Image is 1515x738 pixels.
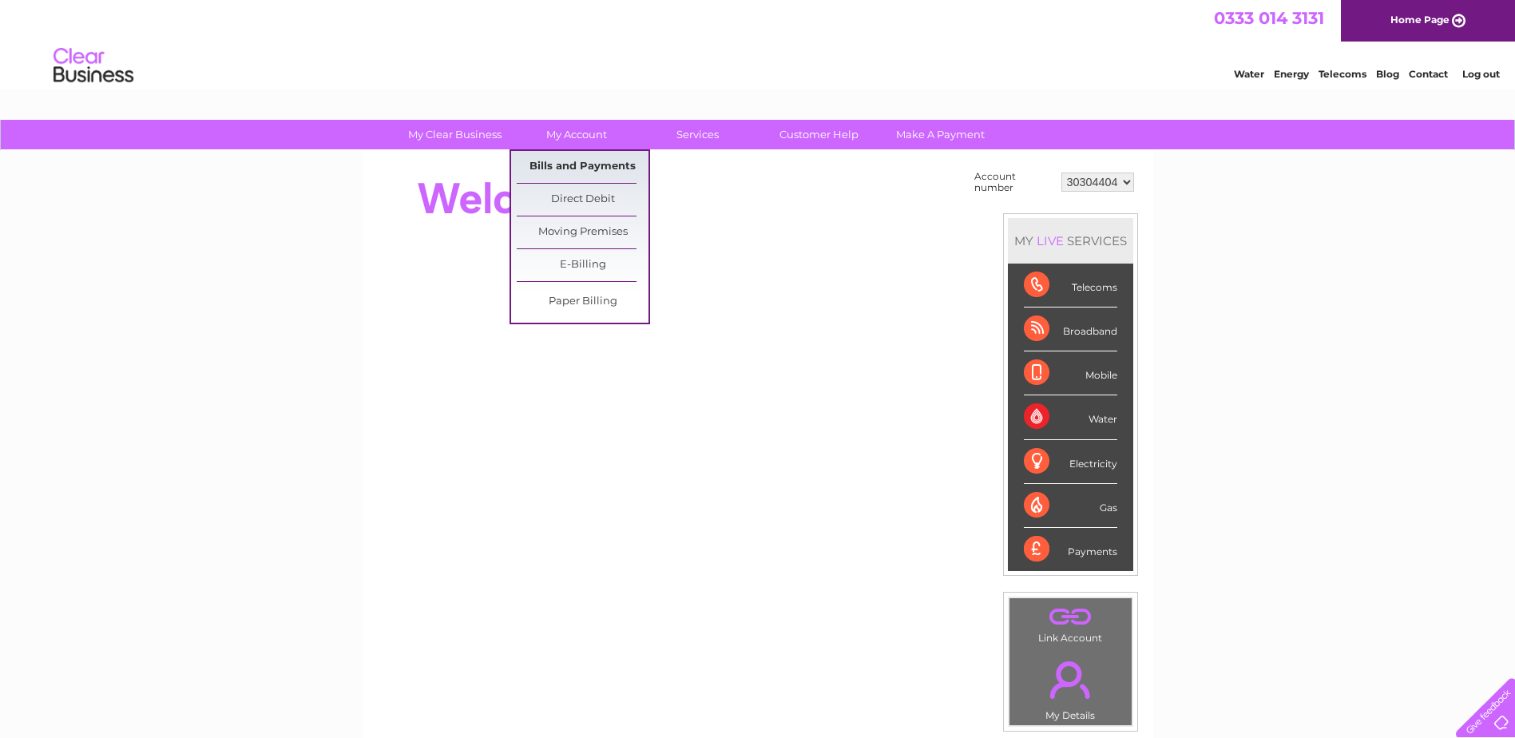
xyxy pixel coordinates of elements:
[1024,307,1117,351] div: Broadband
[1013,652,1128,708] a: .
[1009,648,1132,726] td: My Details
[517,216,648,248] a: Moving Premises
[517,184,648,216] a: Direct Debit
[1234,68,1264,80] a: Water
[1462,68,1500,80] a: Log out
[1024,351,1117,395] div: Mobile
[1024,395,1117,439] div: Water
[389,120,521,149] a: My Clear Business
[1409,68,1448,80] a: Contact
[1024,440,1117,484] div: Electricity
[517,151,648,183] a: Bills and Payments
[1214,8,1324,28] a: 0333 014 3131
[1009,597,1132,648] td: Link Account
[874,120,1006,149] a: Make A Payment
[1024,528,1117,571] div: Payments
[1274,68,1309,80] a: Energy
[1319,68,1366,80] a: Telecoms
[1013,602,1128,630] a: .
[1376,68,1399,80] a: Blog
[517,286,648,318] a: Paper Billing
[1024,484,1117,528] div: Gas
[1024,264,1117,307] div: Telecoms
[1008,218,1133,264] div: MY SERVICES
[517,249,648,281] a: E-Billing
[381,9,1136,77] div: Clear Business is a trading name of Verastar Limited (registered in [GEOGRAPHIC_DATA] No. 3667643...
[1033,233,1067,248] div: LIVE
[510,120,642,149] a: My Account
[970,167,1057,197] td: Account number
[753,120,885,149] a: Customer Help
[53,42,134,90] img: logo.png
[632,120,763,149] a: Services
